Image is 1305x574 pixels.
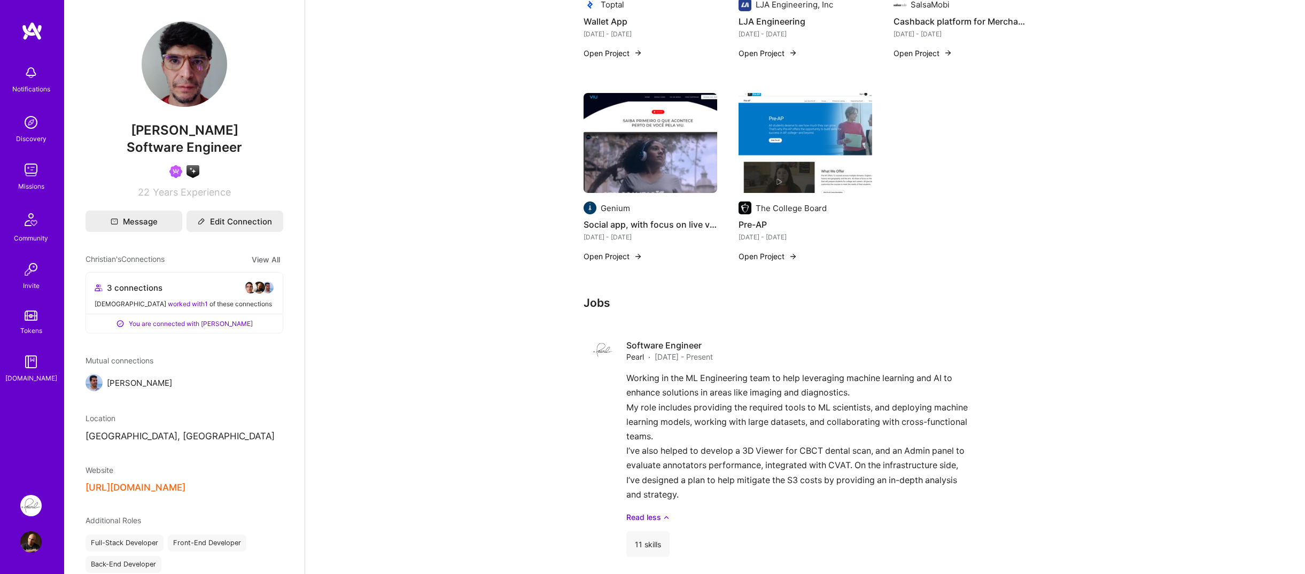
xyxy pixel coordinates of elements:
[18,207,44,232] img: Community
[894,48,952,59] button: Open Project
[663,511,670,523] i: icon ArrowUpSecondaryDark
[18,531,44,553] a: User Avatar
[626,351,644,362] span: Pearl
[739,14,872,28] h4: LJA Engineering
[86,374,103,391] img: Gonçalo Peres
[739,231,872,243] div: [DATE] - [DATE]
[187,165,199,178] img: A.I. guild
[129,318,253,329] span: You are connected with [PERSON_NAME]
[86,355,283,366] span: Mutual connections
[21,21,43,41] img: logo
[198,218,205,225] i: icon Edit
[756,203,827,214] div: The College Board
[153,187,231,198] span: Years Experience
[23,280,40,291] div: Invite
[20,62,42,83] img: bell
[584,251,642,262] button: Open Project
[20,259,42,280] img: Invite
[86,253,165,266] span: Christian's Connections
[20,351,42,373] img: guide book
[18,181,44,192] div: Missions
[944,49,952,57] img: arrow-right
[116,320,125,328] i: icon ConnectedPositive
[584,231,717,243] div: [DATE] - [DATE]
[584,48,642,59] button: Open Project
[111,218,118,225] i: icon Mail
[584,14,717,28] h4: Wallet App
[95,298,274,309] div: [DEMOGRAPHIC_DATA] of these connections
[20,112,42,133] img: discovery
[86,211,182,232] button: Message
[789,252,797,261] img: arrow-right
[25,311,37,321] img: tokens
[138,187,150,198] span: 22
[634,49,642,57] img: arrow-right
[248,253,283,266] button: View All
[261,281,274,294] img: avatar
[739,48,797,59] button: Open Project
[20,531,42,553] img: User Avatar
[5,373,57,384] div: [DOMAIN_NAME]
[127,139,242,155] span: Software Engineer
[584,28,717,40] div: [DATE] - [DATE]
[626,511,1019,523] a: Read less
[584,93,717,193] img: Social app, with focus on live video streaming and chat
[86,556,161,573] div: Back-End Developer
[739,218,872,231] h4: Pre-AP
[20,495,42,516] img: Pearl: ML Engineering Team
[601,203,630,214] div: Genium
[789,49,797,57] img: arrow-right
[253,281,266,294] img: avatar
[107,377,172,389] span: [PERSON_NAME]
[584,201,596,214] img: Company logo
[187,211,283,232] button: Edit Connection
[739,93,872,193] img: Pre-AP
[584,218,717,231] h4: Social app, with focus on live video streaming and chat
[20,159,42,181] img: teamwork
[655,351,713,362] span: [DATE] - Present
[86,272,283,333] button: 3 connectionsavataravataravatar[DEMOGRAPHIC_DATA] worked with1 of these connectionsYou are connec...
[86,430,283,443] p: [GEOGRAPHIC_DATA], [GEOGRAPHIC_DATA]
[18,495,44,516] a: Pearl: ML Engineering Team
[739,201,751,214] img: Company logo
[169,165,182,178] img: Been on Mission
[86,122,283,138] span: [PERSON_NAME]
[86,482,185,493] button: [URL][DOMAIN_NAME]
[634,252,642,261] img: arrow-right
[20,325,42,336] div: Tokens
[107,282,162,293] span: 3 connections
[648,351,650,362] span: ·
[592,339,613,361] img: Company logo
[244,281,257,294] img: avatar
[86,466,113,475] span: Website
[584,296,1027,309] h3: Jobs
[168,534,246,552] div: Front-End Developer
[739,251,797,262] button: Open Project
[626,531,670,557] div: 11 skills
[12,83,50,95] div: Notifications
[626,339,713,351] h4: Software Engineer
[86,413,283,424] div: Location
[168,300,208,308] span: worked with 1
[86,516,141,525] span: Additional Roles
[95,284,103,292] i: icon Collaborator
[894,28,1027,40] div: [DATE] - [DATE]
[894,14,1027,28] h4: Cashback platform for Merchants
[86,534,164,552] div: Full-Stack Developer
[16,133,46,144] div: Discovery
[142,21,227,107] img: User Avatar
[14,232,48,244] div: Community
[739,28,872,40] div: [DATE] - [DATE]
